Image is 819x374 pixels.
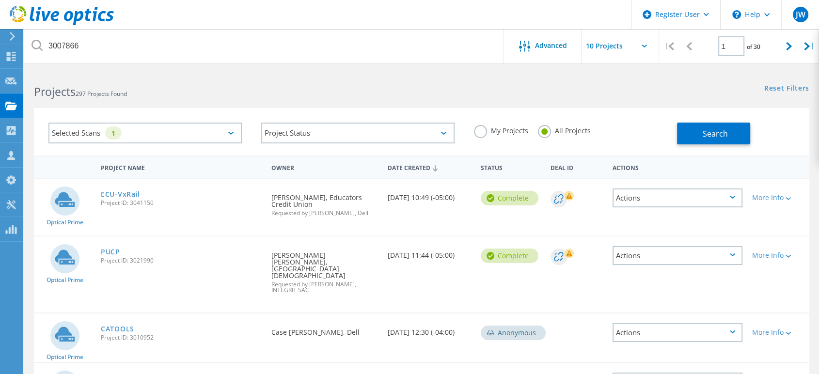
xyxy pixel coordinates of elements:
svg: \n [732,10,741,19]
div: Owner [267,158,383,176]
div: Complete [481,191,538,205]
span: 297 Projects Found [76,90,127,98]
div: | [659,29,679,63]
div: Deal Id [546,158,608,176]
div: Date Created [383,158,476,176]
div: Actions [613,188,742,207]
div: [DATE] 11:44 (-05:00) [383,236,476,268]
b: Projects [34,84,76,99]
span: Optical Prime [47,219,83,225]
div: Anonymous [481,326,546,340]
span: Requested by [PERSON_NAME], Dell [271,210,378,216]
div: Selected Scans [48,123,242,143]
div: More Info [752,252,804,259]
span: of 30 [747,43,760,51]
a: PUCP [101,249,120,255]
span: Project ID: 3021990 [101,258,262,264]
span: Requested by [PERSON_NAME], INTEGRIT SAC [271,281,378,293]
div: Actions [613,323,742,342]
span: Advanced [535,42,567,49]
div: [PERSON_NAME], Educators Credit Union [267,179,383,226]
button: Search [677,123,750,144]
span: Optical Prime [47,277,83,283]
div: Case [PERSON_NAME], Dell [267,313,383,345]
a: Reset Filters [764,85,809,93]
span: JW [795,11,805,18]
div: Project Name [96,158,267,176]
input: Search projects by name, owner, ID, company, etc [24,29,504,63]
div: [PERSON_NAME] [PERSON_NAME], [GEOGRAPHIC_DATA][DEMOGRAPHIC_DATA] [267,236,383,303]
label: My Projects [474,125,528,134]
a: Live Optics Dashboard [10,20,114,27]
span: Search [703,128,728,139]
span: Project ID: 3041150 [101,200,262,206]
div: [DATE] 12:30 (-04:00) [383,313,476,345]
a: ECU-VxRail [101,191,140,198]
label: All Projects [538,125,591,134]
span: Optical Prime [47,354,83,360]
a: CATOOLS [101,326,134,332]
div: [DATE] 10:49 (-05:00) [383,179,476,211]
div: Actions [613,246,742,265]
div: | [799,29,819,63]
div: 1 [105,126,122,140]
div: More Info [752,194,804,201]
span: Project ID: 3010952 [101,335,262,341]
div: Complete [481,249,538,263]
div: Project Status [261,123,455,143]
div: Actions [608,158,747,176]
div: More Info [752,329,804,336]
div: Status [476,158,546,176]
